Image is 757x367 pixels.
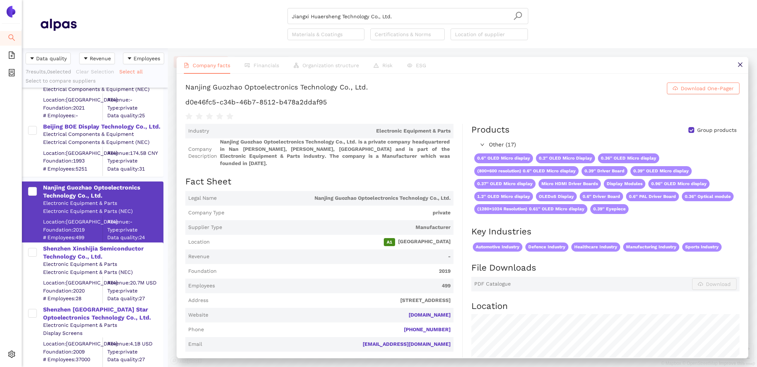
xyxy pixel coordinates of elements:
span: Download One-Pager [681,84,734,92]
span: Select all [119,68,143,76]
div: Electronic Equipment & Parts [43,261,163,268]
button: Select all [119,66,147,77]
span: Foundation: 2020 [43,287,103,294]
span: 0.96'' OLED Micro display [648,179,710,189]
span: # Employees: 28 [43,295,103,302]
span: Foundation: 2009 [43,348,103,355]
span: # Employees: - [43,112,103,119]
div: Revenue: 4.1B USD [107,340,163,348]
span: Type: private [107,104,163,111]
span: caret-down [30,56,35,62]
div: Nanjing Guozhao Optoelectronics Technology Co., Ltd. [43,184,163,200]
div: Location: [GEOGRAPHIC_DATA] [43,279,103,287]
div: Electrical Components & Equipment [43,131,163,138]
span: caret-down [83,56,88,62]
div: Electronic Equipment & Parts (NEC) [43,268,163,276]
span: Legal Name [188,195,217,202]
span: Healthcare Industry [571,242,620,252]
div: Electronic Equipment & Parts [43,200,163,207]
div: Revenue: - [107,218,163,226]
span: Data quality [36,54,67,62]
span: Micro HDMI Driver Boards [538,179,601,189]
span: Phone [188,326,204,333]
span: 0.2'' OLED Micro Display [536,153,595,163]
span: (1280×1024 Resolution) 0.61'' OLED Micro display [474,204,587,214]
span: Data quality: 25 [107,112,163,119]
div: Select to compare suppliers [26,77,164,85]
span: Type: private [107,287,163,294]
span: Foundation [188,268,217,275]
span: Display Modules [604,179,645,189]
span: 7 results, 0 selected [26,69,71,74]
span: Manufacturing Industry [623,242,679,252]
span: 0.6'' Driver Board [580,192,623,202]
span: # Employees: 5251 [43,165,103,172]
span: Foundation: 1993 [43,157,103,165]
span: - [212,253,451,260]
span: Data quality: 27 [107,295,163,302]
div: Shenzhen [GEOGRAPHIC_DATA] Star Optoelectronics Technology Co., Ltd. [43,306,163,322]
span: file-text [184,63,189,68]
span: star [216,113,223,120]
span: # Employees: 499 [43,234,103,241]
span: Address [188,297,208,304]
span: Sports Industry [682,242,722,252]
span: 0.37'' OLED Micro display [474,179,536,189]
span: caret-down [127,56,132,62]
button: caret-downRevenue [79,53,115,64]
span: Defence Industry [525,242,568,252]
span: search [8,31,15,46]
span: Risk [382,62,393,68]
span: private [227,209,451,217]
span: PDF Catalogue [474,280,511,288]
span: A1 [384,238,395,246]
span: Revenue [188,253,209,260]
span: Email [188,341,202,348]
span: (800×600 resolution) 0.6'' OLED Micro display [474,166,579,176]
span: [GEOGRAPHIC_DATA] [213,238,451,246]
span: Nanjing Guozhao Optoelectronics Technology Co., Ltd. is a private company headquartered in Nan [P... [220,138,451,167]
span: apartment [294,63,299,68]
span: Location [188,238,210,246]
span: star [196,113,203,120]
h1: d0e46fc5-c34b-46b7-8512-b478a2ddaf95 [185,98,739,107]
span: Electronic Equipment & Parts [212,127,451,135]
div: Shenzhen Xinshijia Semiconductor Technology Co., Ltd. [43,245,163,261]
div: Location: [GEOGRAPHIC_DATA] [43,218,103,226]
span: Revenue [90,54,111,62]
span: 0.36'' OLED Micro display [598,153,659,163]
span: # Employees: 37000 [43,356,103,363]
span: eye [407,63,412,68]
span: close [737,62,743,68]
div: Location: [GEOGRAPHIC_DATA] [43,340,103,348]
span: Type: private [107,348,163,355]
span: Company Type [188,209,224,217]
span: Data quality: 27 [107,356,163,363]
span: Employees [134,54,160,62]
div: Other (17) [471,139,739,151]
div: Electronic Equipment & Parts (NEC) [43,207,163,215]
div: Location: [GEOGRAPHIC_DATA] [43,149,103,157]
span: Organization structure [302,62,359,68]
span: Group products [694,127,739,134]
img: Logo [5,6,17,18]
div: Revenue: 174.5B CNY [107,149,163,157]
div: Revenue: 20.7M USD [107,279,163,287]
span: Financials [254,62,279,68]
span: Employees [188,282,215,290]
span: [STREET_ADDRESS] [211,297,451,304]
h2: File Downloads [471,262,739,274]
span: star [226,113,233,120]
span: 2019 [220,268,451,275]
span: cloud-download [673,86,678,92]
button: caret-downData quality [26,53,71,64]
span: 499 [218,282,451,290]
span: 0.39'' Eyepiece [590,204,629,214]
span: Company facts [193,62,230,68]
span: Website [188,311,208,319]
span: star [185,113,193,120]
div: Display Screens [43,329,163,337]
span: Company Description [188,146,217,160]
span: 0.39'' Driver Board [582,166,627,176]
span: setting [8,348,15,363]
